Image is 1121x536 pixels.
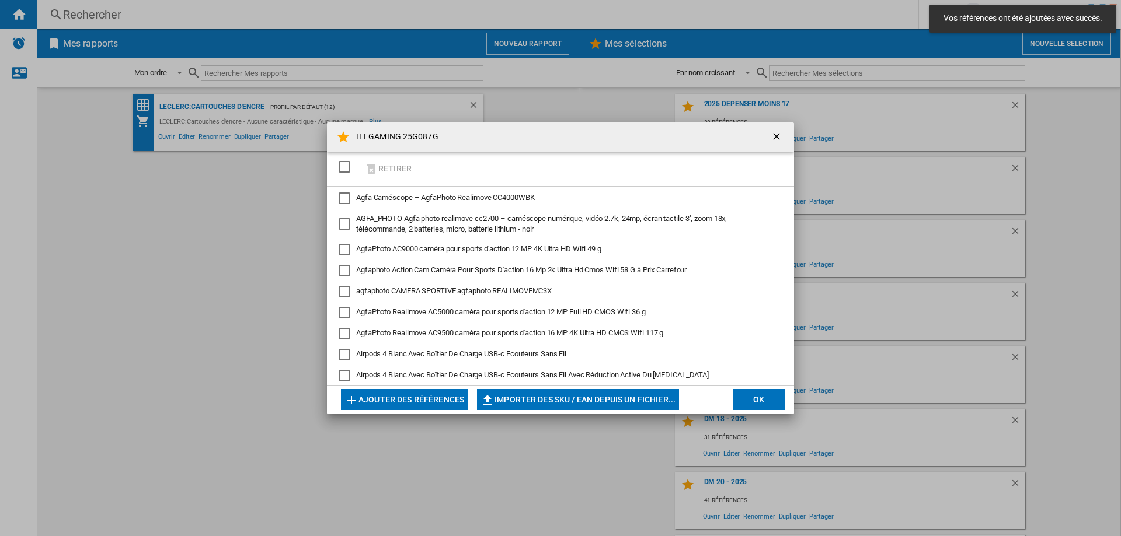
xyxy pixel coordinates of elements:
button: OK [733,389,785,410]
button: Retirer [361,155,415,183]
md-checkbox: AgfaPhoto AC9000 caméra pour sports d'action 12 MP 4K Ultra HD Wifi 49 g [339,244,773,255]
md-checkbox: AGFA_PHOTO Agfa photo realimove cc2700 – caméscope numérique, vidéo 2.7k, 24mp, écran tactile 3''... [339,213,773,234]
md-checkbox: agfaphoto CAMERA SPORTIVE agfaphoto REALIMOVEMC3X [339,286,773,297]
span: agfaphoto CAMERA SPORTIVE agfaphoto REALIMOVEMC3X [356,286,552,295]
button: Importer des SKU / EAN depuis un fichier... [477,389,679,410]
ng-md-icon: getI18NText('BUTTONS.CLOSE_DIALOG') [771,131,785,145]
md-checkbox: SELECTIONS.EDITION_POPUP.SELECT_DESELECT [339,157,356,177]
span: Airpods 4 Blanc Avec Boîtier De Charge USB‑c Ecouteurs Sans Fil [356,349,566,358]
md-checkbox: Airpods 4 Blanc Avec Boîtier De Charge USB‑c Ecouteurs Sans Fil [339,349,773,360]
span: Airpods 4 Blanc Avec Boîtier De Charge USB‑c Ecouteurs Sans Fil Avec Réduction Active Du [MEDICAL... [356,370,709,379]
span: Agfa Caméscope – AgfaPhoto Realimove CC4000WBK [356,193,534,202]
md-checkbox: AgfaPhoto Realimove AC5000 caméra pour sports d'action 12 MP Full HD CMOS Wifi 36 g [339,307,773,318]
md-checkbox: Agfaphoto Action Cam Caméra Pour Sports D'action 16 Mp 2k Ultra Hd Cmos Wifi 58 G à Prix Carrefour [339,265,773,276]
h4: HT GAMING 25G087G [350,131,438,143]
md-checkbox: Airpods 4 Blanc Avec Boîtier De Charge USB‑c Ecouteurs Sans Fil Avec Réduction Active Du Bruit [339,370,773,381]
span: Vos références ont été ajoutées avec succès. [940,13,1106,24]
span: AgfaPhoto AC9000 caméra pour sports d'action 12 MP 4K Ultra HD Wifi 49 g [356,244,601,253]
button: getI18NText('BUTTONS.CLOSE_DIALOG') [766,125,789,149]
md-checkbox: AgfaPhoto Realimove AC9500 caméra pour sports d'action 16 MP 4K Ultra HD CMOS Wifi 117 g [339,328,773,339]
span: AGFA_PHOTO Agfa photo realimove cc2700 – caméscope numérique, vidéo 2.7k, 24mp, écran tactile 3''... [356,214,727,233]
button: Ajouter des références [341,389,468,410]
span: Agfaphoto Action Cam Caméra Pour Sports D'action 16 Mp 2k Ultra Hd Cmos Wifi 58 G à Prix Carrefour [356,265,687,274]
span: AgfaPhoto Realimove AC5000 caméra pour sports d'action 12 MP Full HD CMOS Wifi 36 g [356,307,646,316]
span: AgfaPhoto Realimove AC9500 caméra pour sports d'action 16 MP 4K Ultra HD CMOS Wifi 117 g [356,328,663,337]
md-checkbox: Agfa Caméscope – AgfaPhoto Realimove CC4000WBK [339,192,773,204]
